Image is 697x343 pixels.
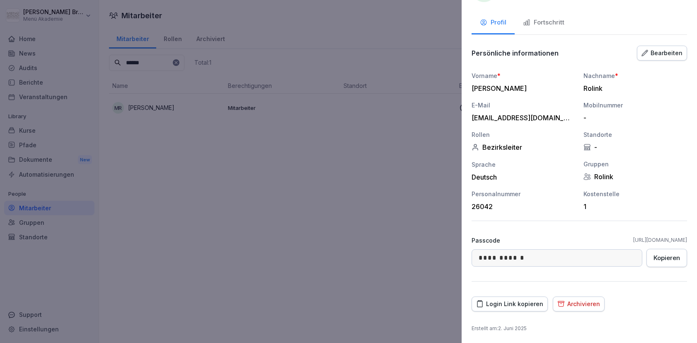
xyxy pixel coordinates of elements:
[557,299,600,309] div: Archivieren
[646,249,687,267] button: Kopieren
[515,12,573,34] button: Fortschritt
[523,18,564,27] div: Fortschritt
[472,12,515,34] button: Profil
[472,49,559,57] p: Persönliche informationen
[472,84,571,92] div: [PERSON_NAME]
[472,101,575,109] div: E-Mail
[476,299,543,309] div: Login Link kopieren
[583,84,683,92] div: Rolink
[472,143,575,151] div: Bezirksleiter
[472,325,687,332] p: Erstellt am : 2. Juni 2025
[583,114,683,122] div: -
[480,18,506,27] div: Profil
[472,190,575,198] div: Personalnummer
[472,114,571,122] div: [EMAIL_ADDRESS][DOMAIN_NAME]
[637,46,687,61] button: Bearbeiten
[583,130,687,139] div: Standorte
[553,297,605,311] button: Archivieren
[472,130,575,139] div: Rollen
[583,173,687,181] div: Rolink
[583,202,683,211] div: 1
[653,253,680,263] div: Kopieren
[583,101,687,109] div: Mobilnummer
[583,190,687,198] div: Kostenstelle
[472,173,575,181] div: Deutsch
[472,236,500,245] p: Passcode
[472,202,571,211] div: 26042
[583,143,687,151] div: -
[583,71,687,80] div: Nachname
[633,236,687,244] a: [URL][DOMAIN_NAME]
[472,160,575,169] div: Sprache
[472,71,575,80] div: Vorname
[583,160,687,168] div: Gruppen
[641,49,682,58] div: Bearbeiten
[472,297,548,311] button: Login Link kopieren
